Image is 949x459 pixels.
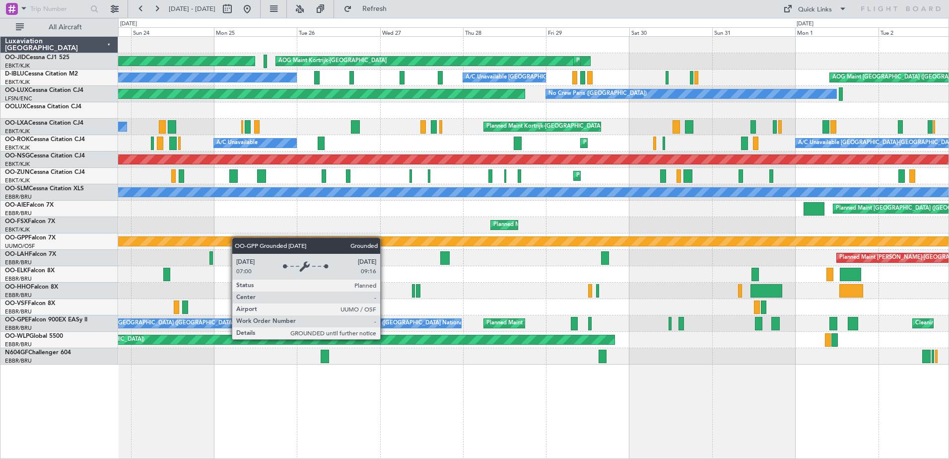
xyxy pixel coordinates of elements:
span: OO-WLP [5,333,29,339]
span: OO-LUX [5,87,28,93]
div: No Crew Paris ([GEOGRAPHIC_DATA]) [548,86,647,101]
a: OO-VSFFalcon 8X [5,301,55,306]
div: Planned Maint [GEOGRAPHIC_DATA] ([GEOGRAPHIC_DATA] National) [486,316,666,331]
span: All Aircraft [26,24,105,31]
div: No Crew [GEOGRAPHIC_DATA] ([GEOGRAPHIC_DATA] National) [299,316,466,331]
a: EBBR/BRU [5,357,32,365]
a: OO-ROKCessna Citation CJ4 [5,137,85,143]
a: EBKT/KJK [5,144,30,152]
div: Quick Links [798,5,832,15]
button: Refresh [339,1,399,17]
div: Sun 31 [712,27,795,36]
span: OO-NSG [5,153,30,159]
span: OO-JID [5,55,26,61]
div: AOG Maint Kortrijk-[GEOGRAPHIC_DATA] [278,54,387,69]
span: OOLUX [5,104,26,110]
div: Sat 30 [629,27,712,36]
div: Tue 26 [297,27,380,36]
a: EBBR/BRU [5,210,32,217]
span: OO-HHO [5,284,31,290]
a: EBKT/KJK [5,128,30,135]
span: OO-AIE [5,202,26,208]
a: EBKT/KJK [5,226,30,233]
span: [DATE] - [DATE] [169,4,215,13]
a: OO-LAHFalcon 7X [5,251,56,257]
a: EBBR/BRU [5,308,32,315]
a: OO-GPEFalcon 900EX EASy II [5,317,87,323]
a: EBBR/BRU [5,259,32,266]
a: OO-LXACessna Citation CJ4 [5,120,83,126]
button: All Aircraft [11,19,108,35]
span: Refresh [354,5,396,12]
a: LFSN/ENC [5,95,32,102]
div: Planned Maint Kortrijk-[GEOGRAPHIC_DATA] [576,54,692,69]
a: EBKT/KJK [5,177,30,184]
a: EBBR/BRU [5,275,32,283]
div: Thu 28 [463,27,546,36]
span: OO-VSF [5,301,28,306]
span: OO-ELK [5,268,27,274]
span: OO-ROK [5,137,30,143]
div: [DATE] [797,20,813,28]
a: OO-ELKFalcon 8X [5,268,55,274]
a: OO-WLPGlobal 5500 [5,333,63,339]
div: Mon 1 [795,27,878,36]
a: N604GFChallenger 604 [5,350,71,356]
span: N604GF [5,350,28,356]
div: Planned Maint Kortrijk-[GEOGRAPHIC_DATA] [583,136,699,151]
a: OO-FSXFalcon 7X [5,219,55,225]
a: EBBR/BRU [5,193,32,201]
a: OO-AIEFalcon 7X [5,202,54,208]
span: OO-LXA [5,120,28,126]
div: Planned Maint Kortrijk-[GEOGRAPHIC_DATA] [576,168,692,183]
span: OO-GPE [5,317,28,323]
a: EBKT/KJK [5,62,30,70]
span: OO-GPP [5,235,28,241]
span: OO-ZUN [5,169,30,175]
div: Mon 25 [214,27,297,36]
a: OO-ZUNCessna Citation CJ4 [5,169,85,175]
a: EBBR/BRU [5,292,32,299]
div: A/C Unavailable [GEOGRAPHIC_DATA]-[GEOGRAPHIC_DATA] [466,70,624,85]
div: Fri 29 [546,27,629,36]
div: Planned Maint Kortrijk-[GEOGRAPHIC_DATA] [493,218,609,232]
div: [DATE] [120,20,137,28]
div: Planned Maint Kortrijk-[GEOGRAPHIC_DATA] [486,119,602,134]
div: A/C Unavailable [216,136,258,151]
input: Trip Number [30,1,87,16]
a: EBBR/BRU [5,324,32,332]
a: OO-JIDCessna CJ1 525 [5,55,69,61]
a: EBBR/BRU [5,341,32,348]
a: UUMO/OSF [5,242,35,250]
a: OOLUXCessna Citation CJ4 [5,104,81,110]
span: OO-SLM [5,186,29,192]
a: OO-LUXCessna Citation CJ4 [5,87,83,93]
a: EBKT/KJK [5,78,30,86]
span: OO-LAH [5,251,29,257]
a: OO-NSGCessna Citation CJ4 [5,153,85,159]
span: OO-FSX [5,219,28,225]
button: Quick Links [778,1,852,17]
a: D-IBLUCessna Citation M2 [5,71,78,77]
a: OO-HHOFalcon 8X [5,284,58,290]
div: Wed 27 [380,27,463,36]
div: No Crew [GEOGRAPHIC_DATA] ([GEOGRAPHIC_DATA] National) [92,316,259,331]
a: OO-GPPFalcon 7X [5,235,56,241]
a: EBKT/KJK [5,160,30,168]
span: D-IBLU [5,71,24,77]
a: OO-SLMCessna Citation XLS [5,186,84,192]
div: Sun 24 [131,27,214,36]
